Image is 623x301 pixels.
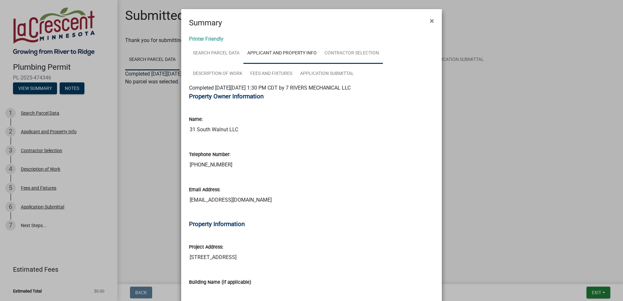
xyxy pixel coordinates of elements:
[189,17,222,29] h4: Summary
[189,64,246,84] a: Description of Work
[321,43,383,64] a: Contractor Selection
[189,152,230,157] label: Telephone Number:
[189,85,351,91] span: Completed [DATE][DATE] 1:30 PM CDT by 7 RIVERS MECHANICAL LLC
[425,12,439,30] button: Close
[189,188,220,192] label: Email Address:
[243,43,321,64] a: Applicant and Property Info
[189,245,223,250] label: Project Address:
[430,16,434,25] span: ×
[189,280,251,285] label: Building Name (if applicable)
[296,64,358,84] a: Application Submittal
[189,117,203,122] label: Name:
[189,36,224,42] a: Printer Friendly
[189,221,245,228] span: Property Information
[189,93,264,100] span: Property Owner Information
[246,64,296,84] a: Fees and Fixtures
[189,43,243,64] a: Search Parcel Data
